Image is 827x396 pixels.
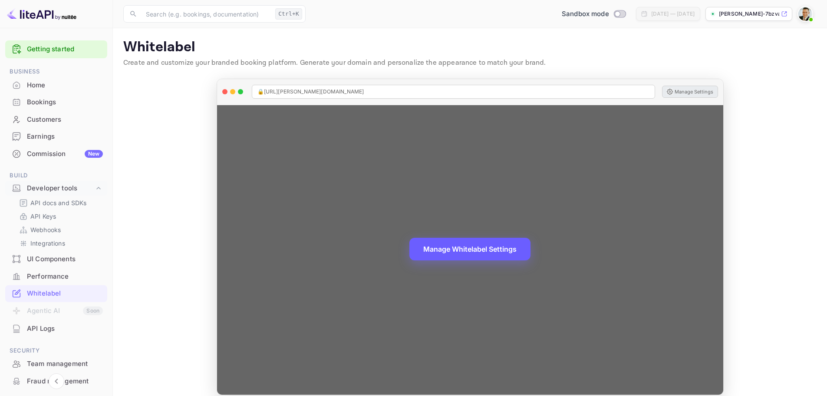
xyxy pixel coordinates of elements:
a: Bookings [5,94,107,110]
div: Performance [27,272,103,282]
a: CommissionNew [5,146,107,162]
div: Developer tools [5,181,107,196]
p: Integrations [30,239,65,248]
p: Webhooks [30,225,61,234]
a: Webhooks [19,225,100,234]
div: Ctrl+K [275,8,302,20]
img: LiteAPI logo [7,7,76,21]
input: Search (e.g. bookings, documentation) [141,5,272,23]
div: Customers [27,115,103,125]
div: API docs and SDKs [16,196,104,209]
div: Integrations [16,237,104,250]
div: Commission [27,149,103,159]
span: Build [5,171,107,180]
div: Team management [5,356,107,373]
div: Bookings [5,94,107,111]
div: New [85,150,103,158]
div: Switch to Production mode [558,9,629,19]
p: Whitelabel [123,39,817,56]
a: Whitelabel [5,285,107,301]
div: Team management [27,359,103,369]
div: Fraud management [5,373,107,390]
a: Integrations [19,239,100,248]
a: API Logs [5,320,107,336]
span: Business [5,67,107,77]
a: Getting started [27,44,103,54]
div: API Logs [27,324,103,334]
div: [DATE] — [DATE] [651,10,695,18]
div: Home [5,77,107,94]
a: Home [5,77,107,93]
div: API Logs [5,320,107,337]
div: Whitelabel [5,285,107,302]
p: [PERSON_NAME]-7bzva.[PERSON_NAME]... [719,10,779,18]
p: API docs and SDKs [30,198,87,207]
span: 🔒 [URL][PERSON_NAME][DOMAIN_NAME] [257,88,364,96]
div: Earnings [5,128,107,145]
div: Bookings [27,97,103,107]
a: Team management [5,356,107,372]
a: API Keys [19,212,100,221]
div: Customers [5,111,107,128]
a: UI Components [5,251,107,267]
a: Earnings [5,128,107,144]
div: UI Components [5,251,107,268]
div: Earnings [27,132,103,142]
div: API Keys [16,210,104,223]
div: Performance [5,268,107,285]
div: Home [27,80,103,90]
button: Manage Whitelabel Settings [409,238,530,260]
span: Sandbox mode [562,9,609,19]
img: Hari Luker [798,7,812,21]
a: Fraud management [5,373,107,389]
span: Security [5,346,107,356]
p: Create and customize your branded booking platform. Generate your domain and personalize the appe... [123,58,817,68]
a: API docs and SDKs [19,198,100,207]
a: Performance [5,268,107,284]
div: Webhooks [16,223,104,236]
div: Fraud management [27,376,103,386]
button: Manage Settings [662,86,718,98]
div: Developer tools [27,183,94,193]
div: Getting started [5,40,107,58]
button: Collapse navigation [49,373,64,389]
a: Customers [5,111,107,127]
p: API Keys [30,212,56,221]
div: Whitelabel [27,289,103,299]
div: UI Components [27,254,103,264]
